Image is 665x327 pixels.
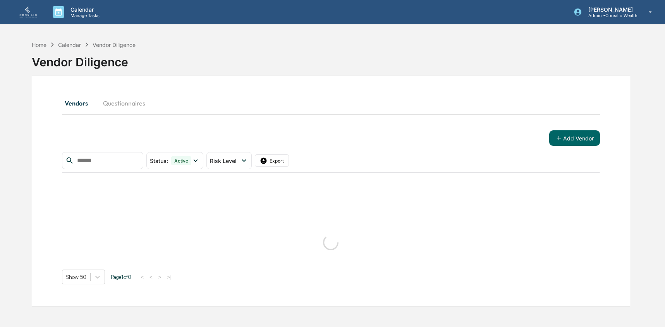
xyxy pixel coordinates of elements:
[111,274,131,280] span: Page 1 of 0
[150,157,168,164] span: Status :
[62,94,97,112] button: Vendors
[147,274,155,280] button: <
[58,42,81,48] div: Calendar
[156,274,164,280] button: >
[165,274,174,280] button: >|
[32,49,630,69] div: Vendor Diligence
[32,42,46,48] div: Home
[19,7,37,18] img: logo
[549,130,600,146] button: Add Vendor
[582,6,638,13] p: [PERSON_NAME]
[137,274,146,280] button: |<
[210,157,237,164] span: Risk Level
[64,6,103,13] p: Calendar
[62,94,600,112] div: secondary tabs example
[255,154,289,167] button: Export
[97,94,151,112] button: Questionnaires
[582,13,638,18] p: Admin • Consilio Wealth
[93,42,136,48] div: Vendor Diligence
[171,156,191,165] div: Active
[64,13,103,18] p: Manage Tasks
